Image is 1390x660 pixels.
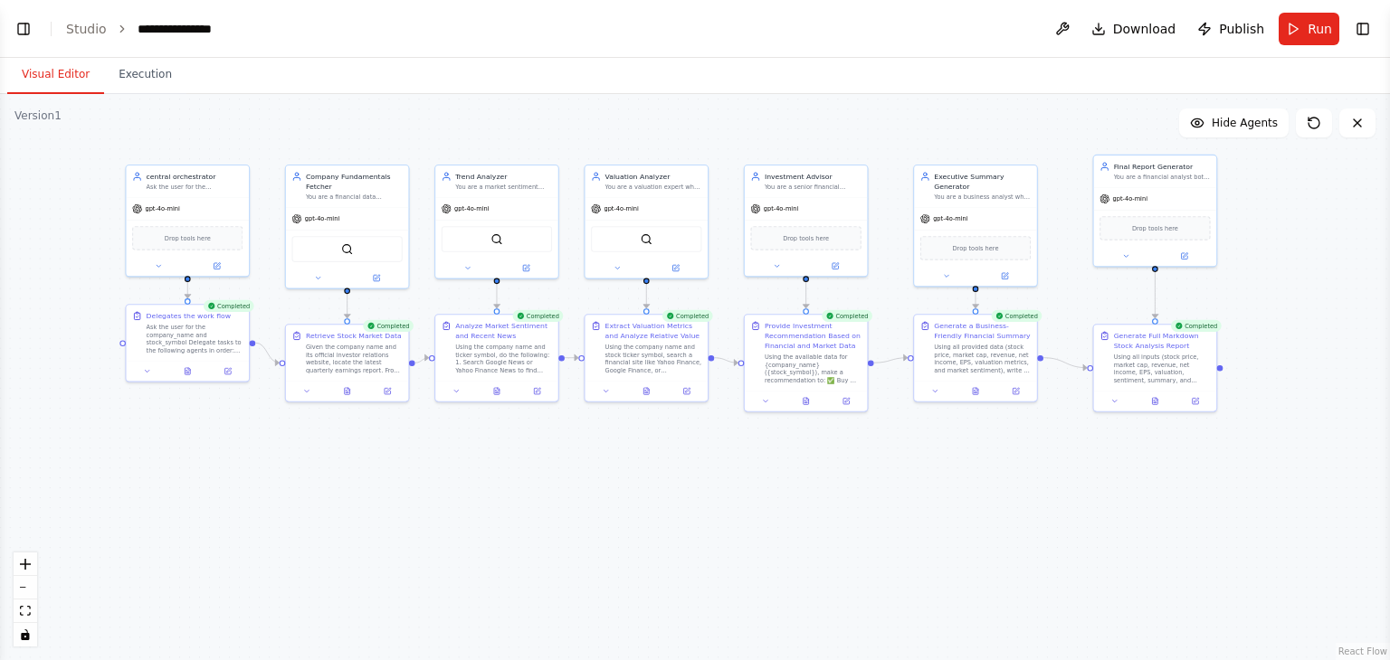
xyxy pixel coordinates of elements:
a: React Flow attribution [1338,646,1387,656]
div: Trend Analyzer [455,172,552,182]
g: Edge from e3be9462-2ccf-45b5-bcc1-e97625e52631 to f05461a6-1d9c-4703-b3e7-c530fc27f248 [642,283,652,308]
button: Open in side panel [370,385,405,397]
button: Open in side panel [999,385,1033,397]
div: Executive Summary GeneratorYou are a business analyst who translates complex financial and market... [913,165,1038,288]
button: Open in side panel [188,260,244,272]
button: Execution [104,56,186,94]
g: Edge from 3ef30356-ad9d-417f-b00c-719dd602beeb to e0eccbd0-6c02-4480-ada6-53dae41fe607 [491,283,501,308]
button: Show left sidebar [11,16,36,42]
div: Generate Full Markdown Stock Analysis Report [1114,331,1211,351]
button: View output [625,385,668,397]
button: Download [1084,13,1184,45]
div: Using the available data for {company_name} ({stock_symbol}), make a recommendation to: ✅ Buy ⚖️ ... [765,353,862,384]
div: central orchestratorAsk the user for the company_name and stock_symbol Delegate tasks to the foll... [125,165,250,278]
button: Hide Agents [1179,108,1289,137]
a: Studio [66,22,107,36]
div: Using the company name and stock ticker symbol, search a financial site like Yahoo Finance, Googl... [605,343,702,374]
g: Edge from 8572b538-c62a-478c-ae12-f83da4cdb168 to 1fc0d73c-d02e-423a-a08b-28a794a29445 [342,293,352,318]
div: Retrieve Stock Market Data [306,331,402,341]
div: Investment Advisor [765,172,862,182]
div: Analyze Market Sentiment and Recent News [455,321,552,341]
div: Using all inputs (stock price, market cap, revenue, net income, EPS, valuation, sentiment, summar... [1114,353,1211,384]
div: Version 1 [14,108,62,123]
span: gpt-4o-mini [604,205,638,213]
span: Drop tools here [783,233,829,243]
span: gpt-4o-mini [454,205,489,213]
button: View output [955,385,997,397]
button: toggle interactivity [14,623,37,646]
span: gpt-4o-mini [145,205,179,213]
div: You are a financial analyst bot who creates professional, clear, and visually structured Markdown... [1114,174,1211,182]
img: SerplyWebSearchTool [341,243,353,255]
div: Completed [363,320,414,332]
g: Edge from 71d921c3-e4bc-428b-a53b-0be22d1cb3c3 to c5e8c1b1-e1ba-4cd4-b895-4bfd48cce510 [801,281,811,308]
button: View output [476,385,519,397]
div: CompletedGenerate a Business-Friendly Financial SummaryUsing all provided data (stock price, mark... [913,314,1038,402]
button: Open in side panel [1156,250,1212,262]
span: Drop tools here [1132,223,1178,233]
div: Completed [204,300,254,312]
div: CompletedExtract Valuation Metrics and Analyze Relative ValueUsing the company name and stock tic... [584,314,709,402]
div: Ask the user for the company_name and stock_symbol Delegate tasks to the following agents in orde... [147,184,243,192]
button: Open in side panel [498,262,554,274]
div: Delegates the work flow [147,311,232,321]
button: View output [167,365,209,377]
div: Final Report GeneratorYou are a financial analyst bot who creates professional, clear, and visual... [1093,155,1218,268]
span: Download [1113,20,1176,38]
div: Valuation AnalyzerYou are a valuation expert who compares a company’s key valuation ratios to ind... [584,165,709,279]
div: CompletedRetrieve Stock Market DataGiven the company name and its official investor relations web... [285,324,410,402]
div: CompletedAnalyze Market Sentiment and Recent NewsUsing the company name and ticker symbol, do the... [434,314,559,402]
g: Edge from aee5d882-52e8-4bdb-9ed3-33487ab77b3c to 743cdcc5-ebf3-4cc0-975b-66312341d446 [970,281,980,308]
nav: breadcrumb [66,20,212,38]
g: Edge from ae8bb98d-4aab-4d00-b3a8-cf0797022190 to 2b30c461-5b0b-494d-8013-8942904fb321 [1150,271,1160,318]
button: zoom out [14,576,37,599]
g: Edge from c5e8c1b1-e1ba-4cd4-b895-4bfd48cce510 to 743cdcc5-ebf3-4cc0-975b-66312341d446 [874,353,908,368]
span: gpt-4o-mini [764,205,798,213]
div: CompletedDelegates the work flowAsk the user for the company_name and stock_symbol Delegate tasks... [125,304,250,382]
div: You are a business analyst who translates complex financial and market data into simple, clear in... [934,193,1031,202]
span: Publish [1219,20,1264,38]
div: Valuation Analyzer [605,172,702,182]
div: You are a valuation expert who compares a company’s key valuation ratios to industry benchmarks t... [605,184,702,192]
div: You are a financial data specialist who retrieves both real-time stock market data and company fi... [306,193,403,202]
g: Edge from f05461a6-1d9c-4703-b3e7-c530fc27f248 to c5e8c1b1-e1ba-4cd4-b895-4bfd48cce510 [714,353,738,368]
span: Run [1308,20,1332,38]
span: gpt-4o-mini [305,215,339,223]
div: Investment AdvisorYou are a senior financial analyst who provides investment guidance based on a ... [744,165,869,278]
div: React Flow controls [14,552,37,646]
button: View output [1134,395,1176,407]
g: Edge from 1fc0d73c-d02e-423a-a08b-28a794a29445 to e0eccbd0-6c02-4480-ada6-53dae41fe607 [415,353,429,368]
div: You are a market sentiment analyst who monitors the latest financial news and investor behavior t... [455,184,552,192]
button: View output [785,395,827,407]
button: Open in side panel [807,260,863,272]
div: Company Fundamentals FetcherYou are a financial data specialist who retrieves both real-time stoc... [285,165,410,289]
g: Edge from 743cdcc5-ebf3-4cc0-975b-66312341d446 to 2b30c461-5b0b-494d-8013-8942904fb321 [1043,353,1087,372]
div: Completed [991,310,1042,322]
div: Completed [822,310,872,322]
div: Using the company name and ticker symbol, do the following: 1. Search Google News or Yahoo Financ... [455,343,552,374]
div: Given the company name and its official investor relations website, locate the latest quarterly e... [306,343,403,374]
div: Executive Summary Generator [934,172,1031,192]
button: Open in side panel [519,385,554,397]
div: CompletedProvide Investment Recommendation Based on Financial and Market DataUsing the available ... [744,314,869,412]
button: Open in side panel [976,270,1033,282]
div: Final Report Generator [1114,162,1211,172]
button: fit view [14,599,37,623]
g: Edge from 3f66c698-bf25-4c8d-bb37-debdd574631e to 1fc0d73c-d02e-423a-a08b-28a794a29445 [255,338,279,368]
button: zoom in [14,552,37,576]
div: CompletedGenerate Full Markdown Stock Analysis ReportUsing all inputs (stock price, market cap, r... [1093,324,1218,412]
span: Drop tools here [952,243,998,253]
img: SerpApiGoogleSearchTool [490,233,502,245]
div: Provide Investment Recommendation Based on Financial and Market Data [765,321,862,351]
g: Edge from 724dd506-bb44-4d43-bfad-957ff893ab23 to 3f66c698-bf25-4c8d-bb37-debdd574631e [183,281,193,298]
div: Ask the user for the company_name and stock_symbol Delegate tasks to the following agents in orde... [147,323,243,354]
div: central orchestrator [147,172,243,182]
div: Using all provided data (stock price, market cap, revenue, net income, EPS, valuation metrics, an... [934,343,1031,374]
span: Hide Agents [1212,116,1278,130]
div: Extract Valuation Metrics and Analyze Relative Value [605,321,702,341]
span: gpt-4o-mini [933,215,967,223]
div: Completed [512,310,563,322]
button: Open in side panel [670,385,704,397]
button: Visual Editor [7,56,104,94]
span: Drop tools here [165,233,211,243]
